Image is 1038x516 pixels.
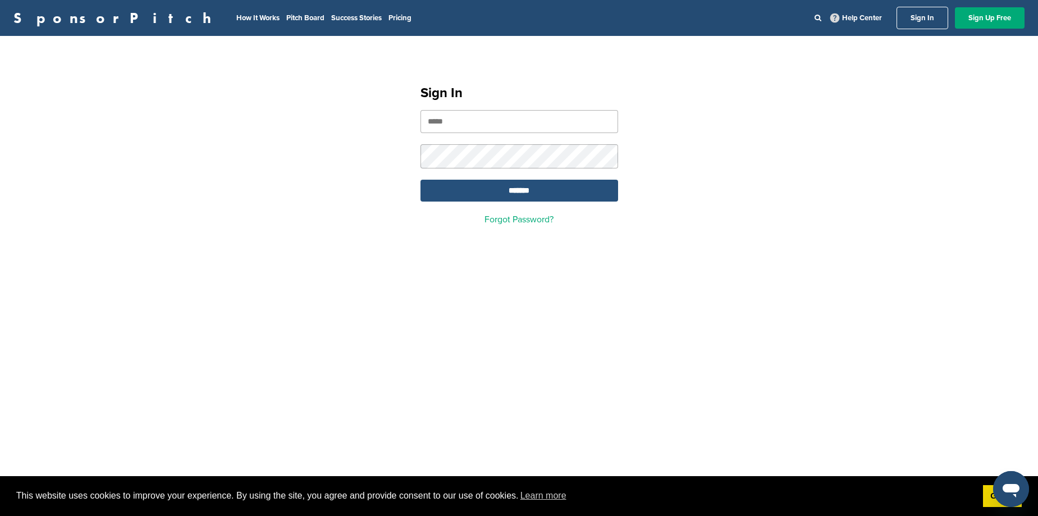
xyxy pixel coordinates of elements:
[484,214,554,225] a: Forgot Password?
[388,13,411,22] a: Pricing
[897,7,948,29] a: Sign In
[955,7,1025,29] a: Sign Up Free
[16,487,974,504] span: This website uses cookies to improve your experience. By using the site, you agree and provide co...
[331,13,382,22] a: Success Stories
[420,83,618,103] h1: Sign In
[236,13,280,22] a: How It Works
[993,471,1029,507] iframe: Button to launch messaging window
[519,487,568,504] a: learn more about cookies
[286,13,324,22] a: Pitch Board
[828,11,884,25] a: Help Center
[13,11,218,25] a: SponsorPitch
[983,485,1022,508] a: dismiss cookie message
